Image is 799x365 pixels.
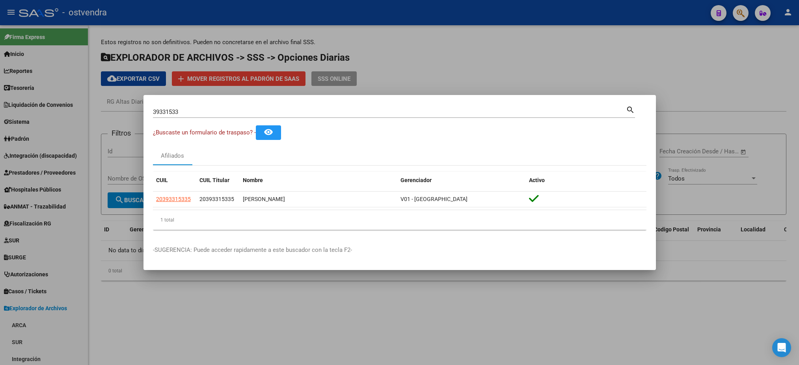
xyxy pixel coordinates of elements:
span: Nombre [243,177,263,183]
span: V01 - [GEOGRAPHIC_DATA] [400,196,467,202]
span: 20393315335 [199,196,234,202]
span: CUIL Titular [199,177,229,183]
div: Afiliados [161,151,184,160]
span: ¿Buscaste un formulario de traspaso? - [153,129,256,136]
datatable-header-cell: CUIL [153,172,196,189]
p: -SUGERENCIA: Puede acceder rapidamente a este buscador con la tecla F2- [153,246,646,255]
datatable-header-cell: CUIL Titular [196,172,240,189]
span: 20393315335 [156,196,191,202]
datatable-header-cell: Activo [526,172,646,189]
div: Open Intercom Messenger [772,338,791,357]
mat-icon: search [626,104,635,114]
div: [PERSON_NAME] [243,195,394,204]
span: Gerenciador [400,177,432,183]
datatable-header-cell: Nombre [240,172,397,189]
span: Activo [529,177,545,183]
mat-icon: remove_red_eye [264,127,273,137]
datatable-header-cell: Gerenciador [397,172,526,189]
div: 1 total [153,210,646,230]
span: CUIL [156,177,168,183]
